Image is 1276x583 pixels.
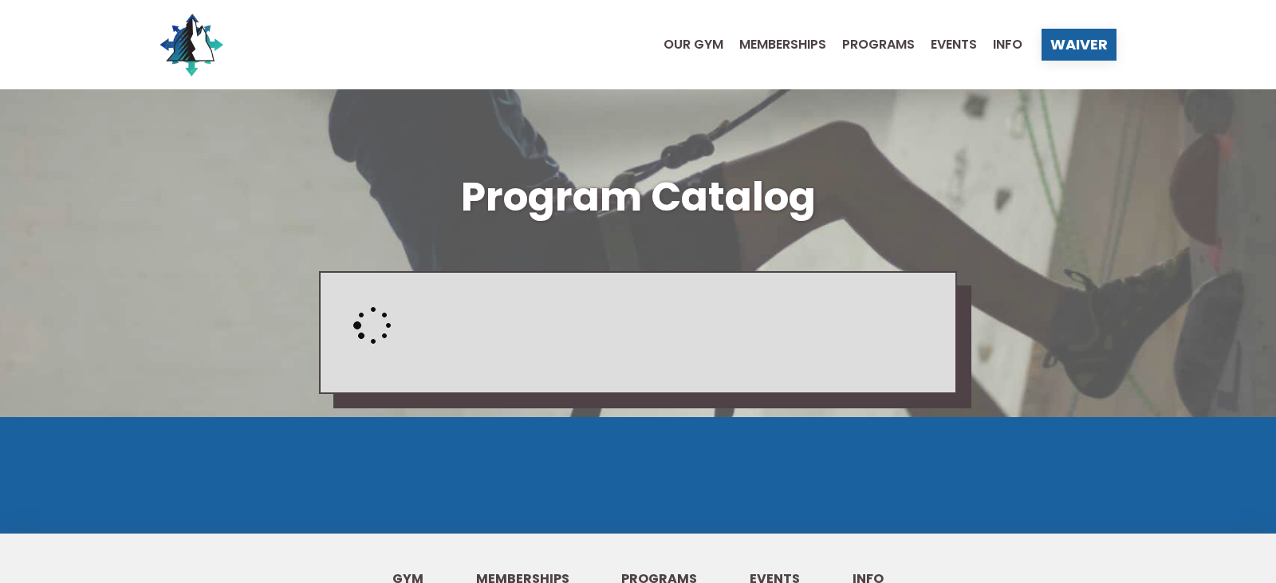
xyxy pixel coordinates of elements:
[648,38,723,51] a: Our Gym
[723,38,826,51] a: Memberships
[159,13,223,77] img: North Wall Logo
[915,38,977,51] a: Events
[664,38,723,51] span: Our Gym
[159,169,1116,225] h1: Program Catalog
[931,38,977,51] span: Events
[826,38,915,51] a: Programs
[842,38,915,51] span: Programs
[993,38,1022,51] span: Info
[739,38,826,51] span: Memberships
[1042,29,1116,61] a: Waiver
[977,38,1022,51] a: Info
[349,301,392,345] img: ajax-loader.gif
[1050,37,1108,52] span: Waiver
